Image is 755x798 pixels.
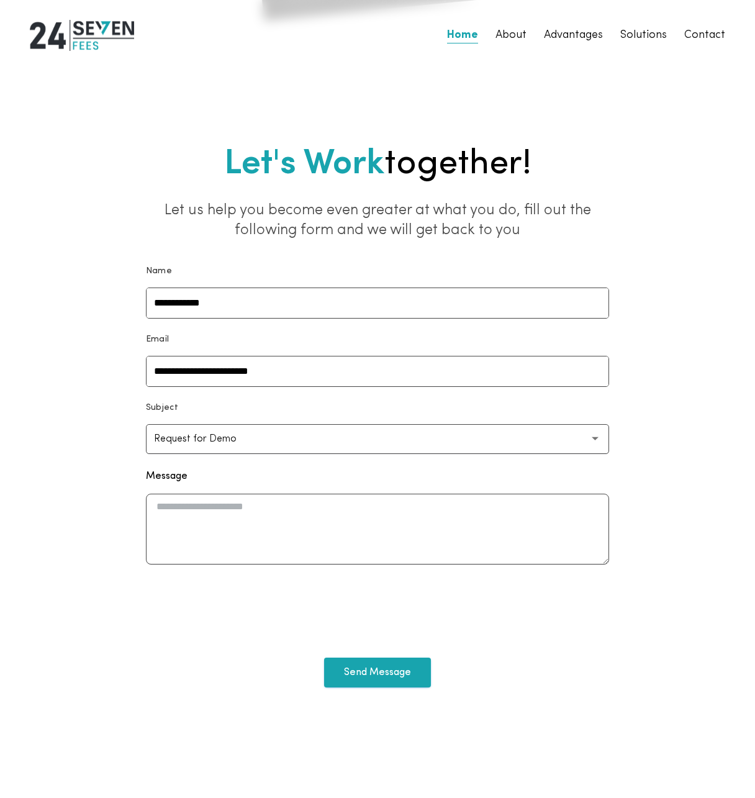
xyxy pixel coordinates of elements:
p: Email [146,333,170,346]
img: 24|Seven Fees Logo [30,20,134,51]
a: About [495,27,527,44]
input: Email [147,356,609,386]
p: Name [146,265,172,278]
p: Request for Demo [154,432,256,447]
a: Solutions [620,27,667,44]
iframe: reCAPTCHA [283,579,472,628]
button: Send Message [324,658,431,687]
a: Advantages [544,27,603,44]
label: Message [146,469,188,484]
b: Let's work [224,147,384,182]
input: Name [147,288,609,318]
a: Contact [684,27,725,44]
p: Let us help you become even greater at what you do, fill out the following form and we will get b... [146,201,610,240]
h2: together! [146,138,610,191]
textarea: Message [146,494,610,564]
button: Request for Demo [146,424,610,454]
p: Subject [146,402,178,414]
a: Home [447,27,478,44]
